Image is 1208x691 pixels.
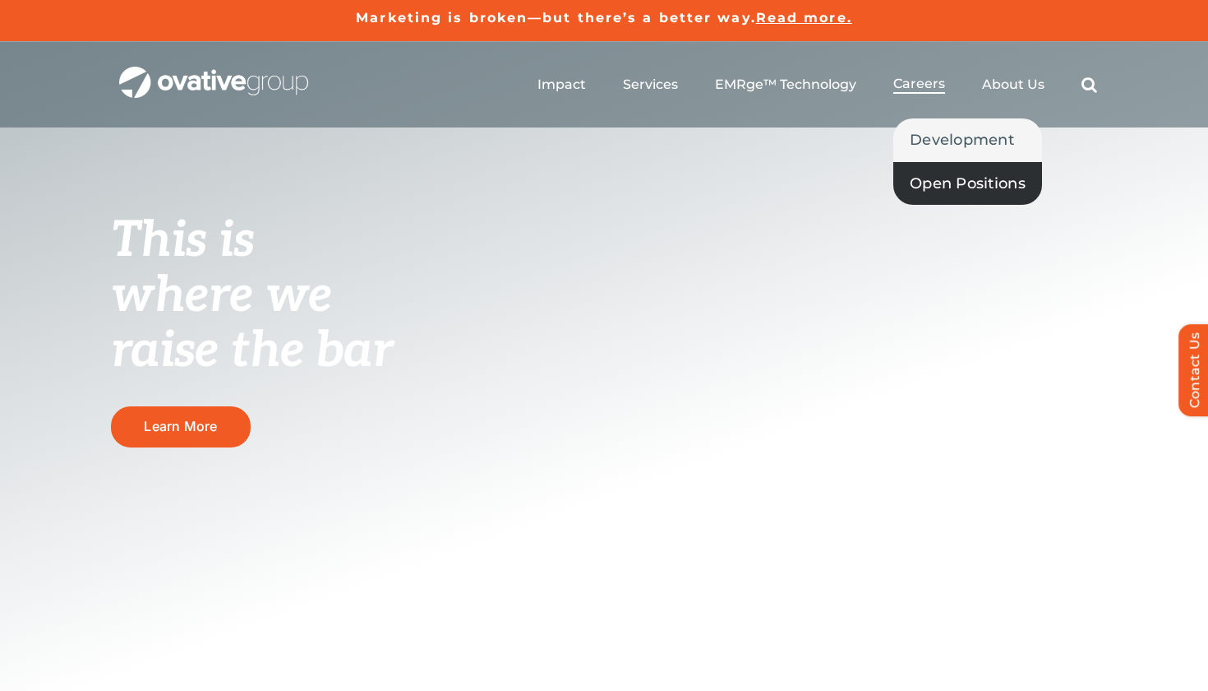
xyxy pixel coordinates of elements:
[537,58,1097,111] nav: Menu
[119,65,308,81] a: OG_Full_horizontal_WHT
[537,77,586,93] a: Impact
[893,76,945,92] span: Careers
[893,162,1042,205] a: Open Positions
[1081,77,1097,93] a: Search
[982,77,1044,93] a: About Us
[893,76,945,94] a: Careers
[623,77,678,93] a: Services
[144,419,217,434] span: Learn More
[715,77,856,93] a: EMRge™ Technology
[910,172,1026,195] span: Open Positions
[111,406,251,447] a: Learn More
[111,267,393,381] span: where we raise the bar
[893,118,1042,161] a: Development
[756,10,852,26] a: Read more.
[910,128,1014,151] span: Development
[356,10,756,26] a: Marketing is broken—but there’s a better way.
[111,211,254,271] span: This is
